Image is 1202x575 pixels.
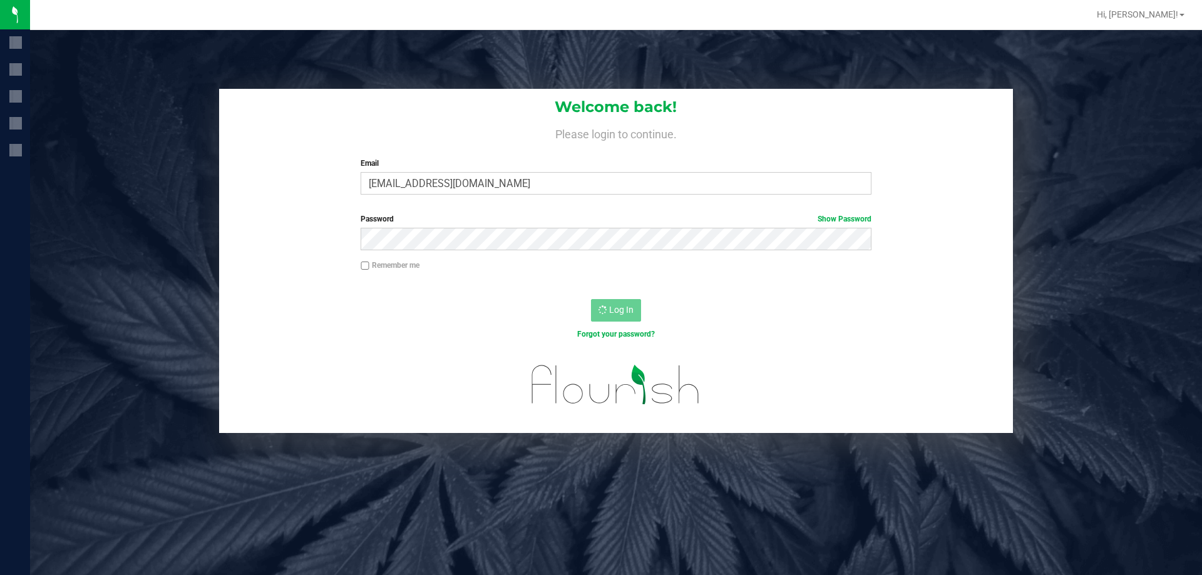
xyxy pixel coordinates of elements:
[609,305,634,315] span: Log In
[591,299,641,322] button: Log In
[219,99,1013,115] h1: Welcome back!
[219,125,1013,140] h4: Please login to continue.
[361,260,419,271] label: Remember me
[361,158,871,169] label: Email
[361,215,394,223] span: Password
[1097,9,1178,19] span: Hi, [PERSON_NAME]!
[516,353,715,417] img: flourish_logo.svg
[577,330,655,338] a: Forgot your password?
[361,262,369,270] input: Remember me
[818,215,871,223] a: Show Password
